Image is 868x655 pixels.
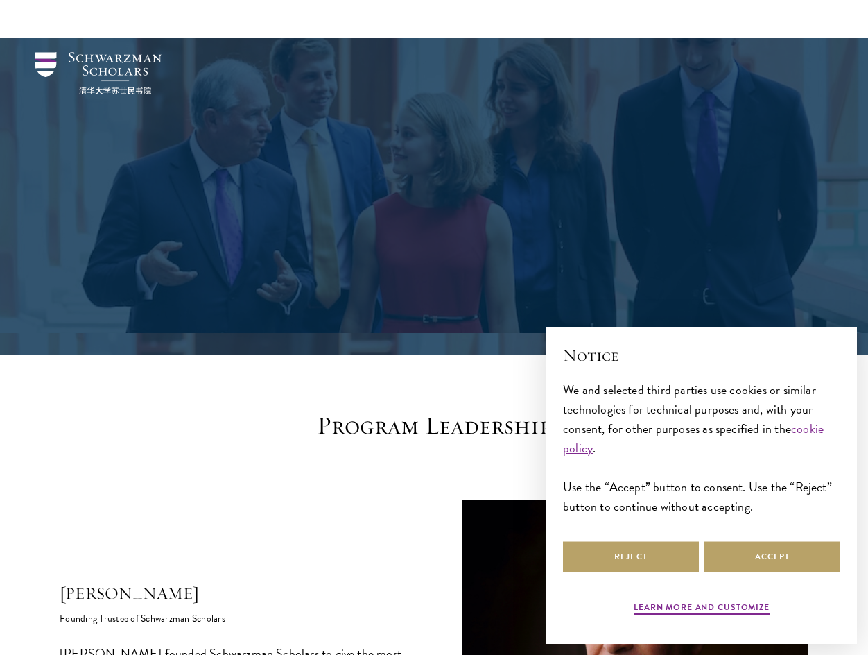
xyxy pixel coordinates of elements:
div: We and selected third parties use cookies or similar technologies for technical purposes and, wit... [563,380,840,517]
button: Learn more and customize [634,601,770,618]
h3: Program Leadership [219,411,649,441]
button: Reject [563,541,699,572]
img: Schwarzman Scholars [35,52,162,94]
h2: Notice [563,343,840,367]
button: Accept [704,541,840,572]
h5: [PERSON_NAME] [60,581,406,605]
a: cookie policy [563,419,824,457]
h6: Founding Trustee of Schwarzman Scholars [60,605,406,626]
